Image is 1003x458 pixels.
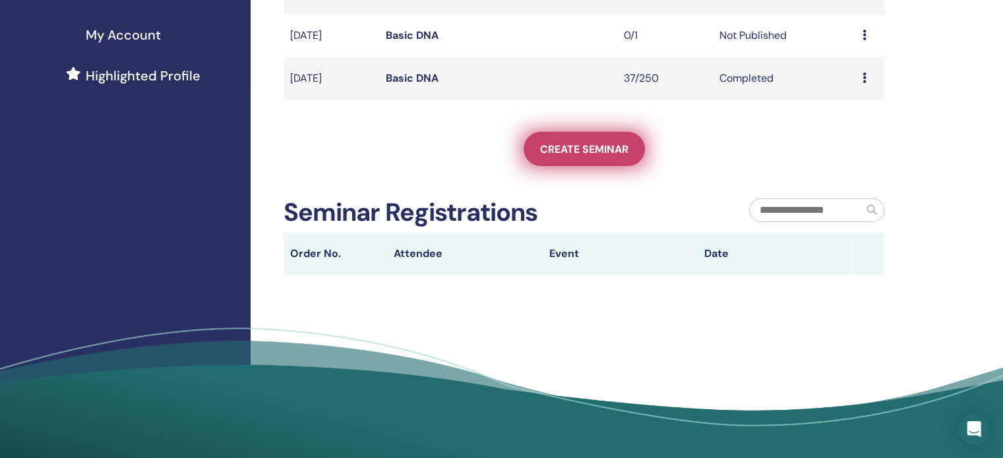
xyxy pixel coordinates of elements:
a: Basic DNA [386,28,439,42]
th: Order No. [284,233,387,275]
span: Create seminar [540,142,628,156]
th: Event [543,233,698,275]
td: [DATE] [284,57,379,100]
span: Highlighted Profile [86,66,200,86]
a: Basic DNA [386,71,439,85]
h2: Seminar Registrations [284,198,537,228]
div: Open Intercom Messenger [958,413,990,445]
th: Date [698,233,853,275]
td: Completed [713,57,856,100]
th: Attendee [387,233,543,275]
a: Create seminar [524,132,645,166]
td: [DATE] [284,14,379,57]
td: Not Published [713,14,856,57]
td: 37/250 [617,57,713,100]
span: My Account [86,25,161,45]
td: 0/1 [617,14,713,57]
